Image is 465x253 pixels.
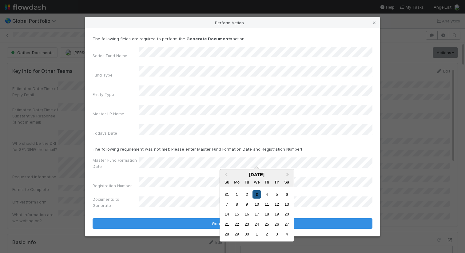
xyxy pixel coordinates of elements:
div: Saturday [283,178,291,186]
label: Series Fund Name [93,53,127,59]
div: Choose Wednesday, September 3rd, 2025 [252,190,261,199]
div: Choose Saturday, September 13th, 2025 [283,200,291,208]
div: Choose Tuesday, September 9th, 2025 [243,200,251,208]
div: Choose Wednesday, September 24th, 2025 [252,220,261,228]
div: Choose Tuesday, September 2nd, 2025 [243,190,251,199]
div: Choose Sunday, September 28th, 2025 [223,230,231,238]
div: Choose Monday, September 15th, 2025 [233,210,241,218]
strong: Generate Documents [186,36,232,41]
div: Thursday [263,178,271,186]
div: Choose Sunday, September 7th, 2025 [223,200,231,208]
div: Choose Saturday, September 20th, 2025 [283,210,291,218]
div: Choose Sunday, August 31st, 2025 [223,190,231,199]
div: Choose Monday, September 8th, 2025 [233,200,241,208]
div: Choose Monday, September 22nd, 2025 [233,220,241,228]
div: Sunday [223,178,231,186]
div: Choose Friday, September 5th, 2025 [272,190,281,199]
div: Choose Wednesday, October 1st, 2025 [252,230,261,238]
div: Choose Saturday, September 6th, 2025 [283,190,291,199]
div: Choose Thursday, September 4th, 2025 [263,190,271,199]
label: Todays Date [93,130,117,136]
div: Choose Friday, September 12th, 2025 [272,200,281,208]
p: The following fields are required to perform the action: [93,36,372,42]
label: Master Fund Formation Date [93,157,139,169]
label: Master LP Name [93,111,124,117]
div: Choose Thursday, September 18th, 2025 [263,210,271,218]
div: Choose Tuesday, September 23rd, 2025 [243,220,251,228]
div: Choose Thursday, September 25th, 2025 [263,220,271,228]
div: Choose Thursday, September 11th, 2025 [263,200,271,208]
div: Tuesday [243,178,251,186]
div: Choose Friday, September 19th, 2025 [272,210,281,218]
div: Choose Sunday, September 21st, 2025 [223,220,231,228]
div: Monday [233,178,241,186]
label: Fund Type [93,72,113,78]
button: Next Month [283,170,293,180]
div: Choose Monday, September 29th, 2025 [233,230,241,238]
div: Choose Tuesday, September 16th, 2025 [243,210,251,218]
div: Perform Action [85,17,380,28]
div: Friday [272,178,281,186]
div: Wednesday [252,178,261,186]
button: Previous Month [221,170,230,180]
div: Choose Friday, September 26th, 2025 [272,220,281,228]
label: Registration Number [93,183,132,189]
div: Choose Sunday, September 14th, 2025 [223,210,231,218]
div: Choose Monday, September 1st, 2025 [233,190,241,199]
div: Choose Thursday, October 2nd, 2025 [263,230,271,238]
div: Month September, 2025 [222,189,292,239]
div: Choose Date [220,169,294,242]
button: Generate Documents [93,218,372,229]
div: Choose Saturday, September 27th, 2025 [283,220,291,228]
div: Choose Wednesday, September 17th, 2025 [252,210,261,218]
div: [DATE] [220,172,294,177]
div: Choose Tuesday, September 30th, 2025 [243,230,251,238]
label: Entity Type [93,91,114,97]
div: Choose Friday, October 3rd, 2025 [272,230,281,238]
div: Choose Wednesday, September 10th, 2025 [252,200,261,208]
div: Choose Saturday, October 4th, 2025 [283,230,291,238]
label: Documents to Generate [93,196,139,208]
p: The following requirement was not met: Please enter Master Fund Formation Date and Registration N... [93,146,372,152]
